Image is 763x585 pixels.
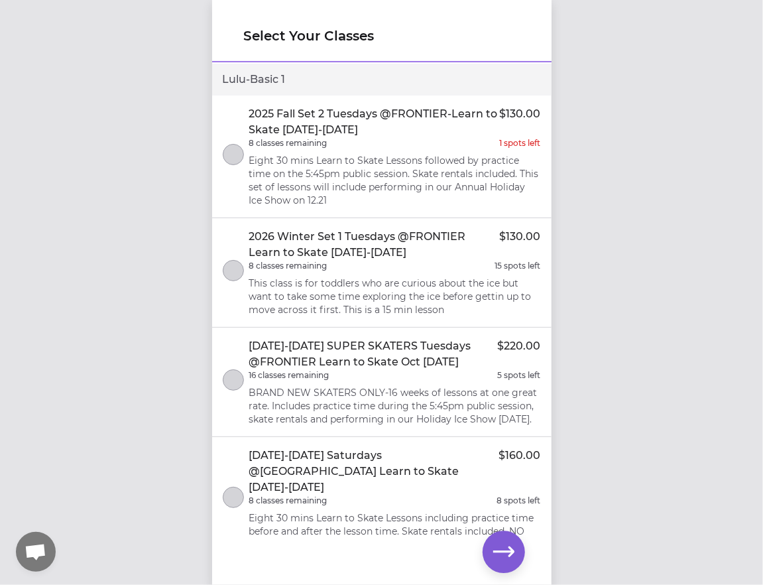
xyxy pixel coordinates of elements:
[223,260,244,281] button: select class
[244,27,520,45] h1: Select Your Classes
[249,138,327,149] p: 8 classes remaining
[249,106,500,138] p: 2025 Fall Set 2 Tuesdays @FRONTIER-Learn to Skate [DATE]-[DATE]
[249,370,329,381] p: 16 classes remaining
[249,448,499,495] p: [DATE]-[DATE] Saturdays @[GEOGRAPHIC_DATA] Learn to Skate [DATE]-[DATE]
[249,386,541,426] p: BRAND NEW SKATERS ONLY-16 weeks of lessons at one great rate. Includes practice time during the 5...
[249,261,327,271] p: 8 classes remaining
[498,370,541,381] p: 5 spots left
[249,511,541,551] p: Eight 30 mins Learn to Skate Lessons including practice time before and after the lesson time. Sk...
[223,369,244,391] button: select class
[495,261,541,271] p: 15 spots left
[500,229,541,261] p: $130.00
[223,487,244,508] button: select class
[223,144,244,165] button: select class
[249,229,500,261] p: 2026 Winter Set 1 Tuesdays @FRONTIER Learn to Skate [DATE]-[DATE]
[500,138,541,149] p: 1 spots left
[497,495,541,506] p: 8 spots left
[249,338,498,370] p: [DATE]-[DATE] SUPER SKATERS Tuesdays @FRONTIER Learn to Skate Oct [DATE]
[499,448,541,495] p: $160.00
[249,495,327,506] p: 8 classes remaining
[498,338,541,370] p: $220.00
[16,532,56,572] div: Open chat
[212,64,552,96] div: Lulu - Basic 1
[500,106,541,138] p: $130.00
[249,154,541,207] p: Eight 30 mins Learn to Skate Lessons followed by practice time on the 5:45pm public session. Skat...
[249,277,541,316] p: This class is for toddlers who are curious about the ice but want to take some time exploring the...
